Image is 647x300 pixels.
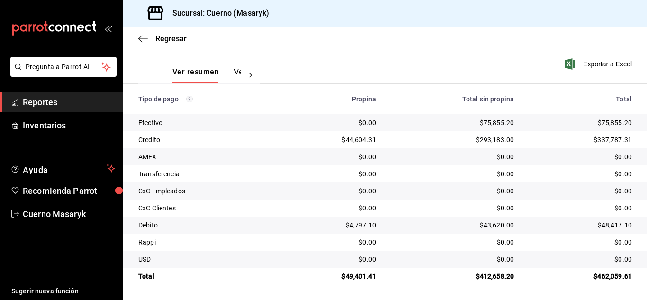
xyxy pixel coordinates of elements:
[138,169,274,179] div: Transferencia
[529,203,632,213] div: $0.00
[186,96,193,102] svg: Los pagos realizados con Pay y otras terminales son montos brutos.
[289,237,376,247] div: $0.00
[391,118,514,127] div: $75,855.20
[138,152,274,162] div: AMEX
[172,67,241,83] div: navigation tabs
[391,220,514,230] div: $43,620.00
[391,272,514,281] div: $412,658.20
[391,237,514,247] div: $0.00
[138,255,274,264] div: USD
[529,255,632,264] div: $0.00
[529,118,632,127] div: $75,855.20
[138,135,274,145] div: Credito
[289,220,376,230] div: $4,797.10
[138,186,274,196] div: CxC Empleados
[529,237,632,247] div: $0.00
[391,152,514,162] div: $0.00
[289,118,376,127] div: $0.00
[23,119,115,132] span: Inventarios
[289,152,376,162] div: $0.00
[138,95,274,103] div: Tipo de pago
[234,67,270,83] button: Ver pagos
[23,163,103,174] span: Ayuda
[289,169,376,179] div: $0.00
[529,152,632,162] div: $0.00
[138,118,274,127] div: Efectivo
[391,186,514,196] div: $0.00
[529,95,632,103] div: Total
[391,169,514,179] div: $0.00
[289,135,376,145] div: $44,604.31
[138,220,274,230] div: Debito
[138,34,187,43] button: Regresar
[289,272,376,281] div: $49,401.41
[391,255,514,264] div: $0.00
[138,203,274,213] div: CxC Clientes
[23,208,115,220] span: Cuerno Masaryk
[289,255,376,264] div: $0.00
[23,184,115,197] span: Recomienda Parrot
[529,220,632,230] div: $48,417.10
[155,34,187,43] span: Regresar
[391,95,514,103] div: Total sin propina
[289,186,376,196] div: $0.00
[567,58,632,70] button: Exportar a Excel
[23,96,115,109] span: Reportes
[138,237,274,247] div: Rappi
[529,272,632,281] div: $462,059.61
[391,135,514,145] div: $293,183.00
[172,67,219,83] button: Ver resumen
[289,95,376,103] div: Propina
[529,135,632,145] div: $337,787.31
[26,62,102,72] span: Pregunta a Parrot AI
[529,186,632,196] div: $0.00
[289,203,376,213] div: $0.00
[104,25,112,32] button: open_drawer_menu
[391,203,514,213] div: $0.00
[7,69,117,79] a: Pregunta a Parrot AI
[11,286,115,296] span: Sugerir nueva función
[529,169,632,179] div: $0.00
[165,8,269,19] h3: Sucursal: Cuerno (Masaryk)
[10,57,117,77] button: Pregunta a Parrot AI
[138,272,274,281] div: Total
